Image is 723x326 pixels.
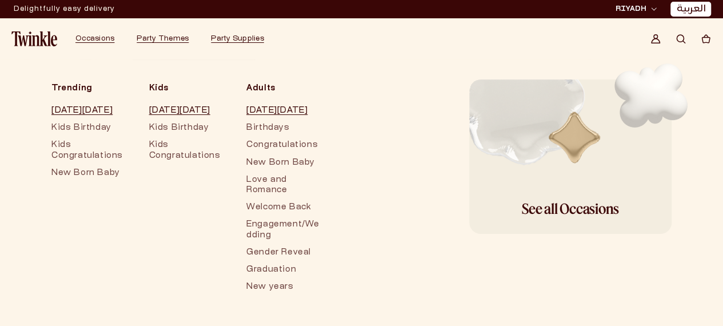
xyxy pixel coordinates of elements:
[137,34,189,43] a: Party Themes
[246,120,321,137] a: Birthdays
[246,102,321,120] a: [DATE][DATE]
[534,98,614,178] img: 3D golden Balloon
[149,102,224,120] a: [DATE][DATE]
[246,137,321,154] a: Congratulations
[137,35,189,42] span: Party Themes
[204,27,279,50] summary: Party Supplies
[69,27,130,50] summary: Occasions
[11,31,57,46] img: Twinkle
[246,79,321,98] span: Adults
[51,137,126,164] a: Kids Congratulations
[668,26,693,51] summary: Search
[616,4,646,14] span: RIYADH
[51,102,126,120] a: [DATE][DATE]
[149,137,224,164] a: Kids Congratulations
[51,165,126,182] a: New Born Baby
[246,216,321,244] a: Engagement/Wedding
[612,3,660,15] button: RIYADH
[75,34,114,43] a: Occasions
[522,197,619,220] h5: See all Occasions
[14,1,115,18] div: Announcement
[246,199,321,216] a: Welcome Back
[211,34,264,43] a: Party Supplies
[469,79,672,234] a: white Balloon 3D golden Balloon 3D white Balloon See all Occasions
[51,79,126,98] span: Trending
[246,279,321,296] a: New years
[51,120,126,137] a: Kids Birthday
[149,79,224,98] span: Kids
[246,244,321,261] a: Gender Reveal
[14,1,115,18] p: Delightfully easy delivery
[246,261,321,279] a: Graduation
[130,27,204,50] summary: Party Themes
[469,79,606,190] img: 3D white Balloon
[246,172,321,199] a: Love and Romance
[676,3,705,15] a: العربية
[598,42,704,149] img: white Balloon
[246,154,321,172] a: New Born Baby
[211,35,264,42] span: Party Supplies
[75,35,114,42] span: Occasions
[149,120,224,137] a: Kids Birthday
